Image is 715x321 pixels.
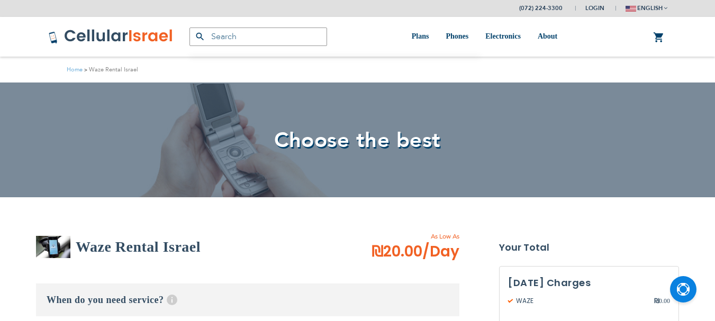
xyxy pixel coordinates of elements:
strong: Your Total [499,240,679,255]
li: Waze Rental Israel [83,65,138,75]
span: Help [167,295,177,305]
button: english [626,1,667,16]
a: Home [67,66,83,74]
span: /Day [422,241,459,262]
h3: [DATE] Charges [508,275,670,291]
input: Search [189,27,327,46]
a: (072) 224-3300 [519,4,563,12]
span: Plans [412,32,429,40]
span: Phones [446,32,468,40]
a: Electronics [485,17,521,57]
a: Phones [446,17,468,57]
span: Electronics [485,32,521,40]
img: english [626,6,636,12]
a: Plans [412,17,429,57]
span: Login [585,4,604,12]
span: 0.00 [654,296,670,306]
img: Cellular Israel Logo [48,29,174,44]
span: ₪ [654,296,659,306]
span: ₪20.00 [372,241,459,262]
h3: When do you need service? [36,283,459,316]
span: Choose the best [274,126,441,155]
span: About [538,32,557,40]
h2: Waze Rental Israel [76,236,201,258]
span: WAZE [508,296,654,306]
span: As Low As [343,232,459,241]
img: Waze Rental Israel [36,236,70,258]
a: About [538,17,557,57]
